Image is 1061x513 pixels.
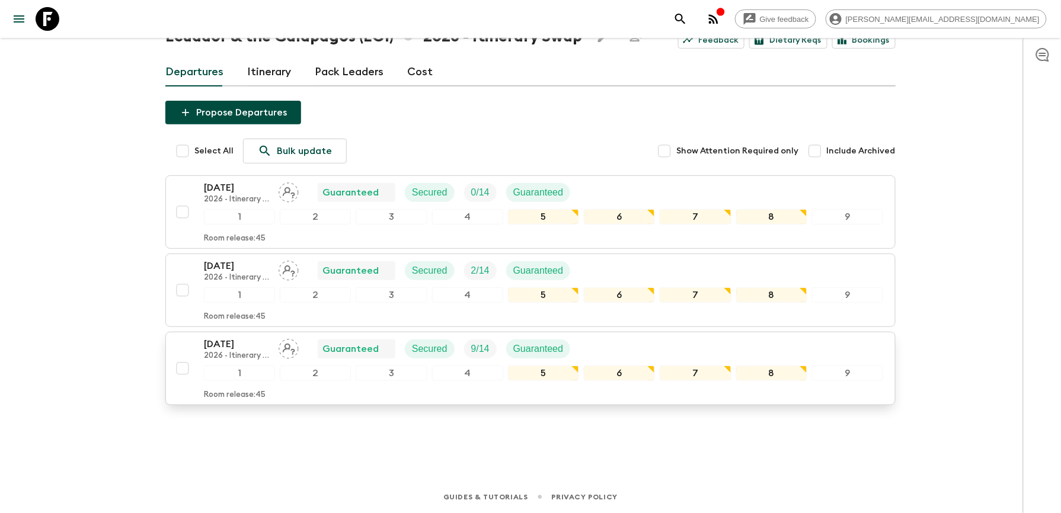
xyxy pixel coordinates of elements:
[826,9,1047,28] div: [PERSON_NAME][EMAIL_ADDRESS][DOMAIN_NAME]
[660,287,731,303] div: 7
[471,185,490,200] p: 0 / 14
[736,209,807,225] div: 8
[204,273,269,283] p: 2026 - Itinerary Swap
[464,339,497,358] div: Trip Fill
[165,254,896,327] button: [DATE]2026 - Itinerary SwapAssign pack leaderGuaranteedSecuredTrip FillGuaranteed123456789Room re...
[753,15,816,24] span: Give feedback
[736,365,807,381] div: 8
[204,390,266,400] p: Room release: 45
[243,139,347,163] a: Bulk update
[165,58,223,86] a: Departures
[412,342,448,356] p: Secured
[247,58,291,86] a: Itinerary
[464,183,497,202] div: Trip Fill
[471,264,490,278] p: 2 / 14
[508,209,579,225] div: 5
[405,261,455,280] div: Secured
[165,101,301,124] button: Propose Departures
[736,287,807,303] div: 8
[412,185,448,200] p: Secured
[412,264,448,278] p: Secured
[676,145,798,157] span: Show Attention Required only
[812,365,883,381] div: 9
[356,365,427,381] div: 3
[204,181,269,195] p: [DATE]
[277,144,332,158] p: Bulk update
[204,365,275,381] div: 1
[513,342,564,356] p: Guaranteed
[356,209,427,225] div: 3
[660,209,731,225] div: 7
[322,264,379,278] p: Guaranteed
[464,261,497,280] div: Trip Fill
[513,185,564,200] p: Guaranteed
[204,195,269,204] p: 2026 - Itinerary Swap
[356,287,427,303] div: 3
[812,287,883,303] div: 9
[552,490,618,504] a: Privacy Policy
[322,185,379,200] p: Guaranteed
[832,32,896,49] a: Bookings
[812,209,883,225] div: 9
[584,287,655,303] div: 6
[204,234,266,243] p: Room release: 45
[280,365,351,381] div: 2
[322,342,379,356] p: Guaranteed
[735,9,816,28] a: Give feedback
[584,365,655,381] div: 6
[204,351,269,361] p: 2026 - Itinerary Swap
[432,287,503,303] div: 4
[471,342,490,356] p: 9 / 14
[204,259,269,273] p: [DATE]
[194,145,234,157] span: Select All
[678,32,744,49] a: Feedback
[165,175,896,249] button: [DATE]2026 - Itinerary SwapAssign pack leaderGuaranteedSecuredTrip FillGuaranteed123456789Room re...
[827,145,896,157] span: Include Archived
[204,287,275,303] div: 1
[513,264,564,278] p: Guaranteed
[279,186,299,195] span: Assign pack leader
[204,209,275,225] div: 1
[407,58,433,86] a: Cost
[508,287,579,303] div: 5
[279,342,299,352] span: Assign pack leader
[405,339,455,358] div: Secured
[432,365,503,381] div: 4
[280,287,351,303] div: 2
[443,490,528,504] a: Guides & Tutorials
[508,365,579,381] div: 5
[165,332,896,405] button: [DATE]2026 - Itinerary SwapAssign pack leaderGuaranteedSecuredTrip FillGuaranteed123456789Room re...
[432,209,503,225] div: 4
[315,58,384,86] a: Pack Leaders
[280,209,351,225] div: 2
[584,209,655,225] div: 6
[405,183,455,202] div: Secured
[279,264,299,274] span: Assign pack leader
[204,312,266,322] p: Room release: 45
[749,32,827,49] a: Dietary Reqs
[660,365,731,381] div: 7
[204,337,269,351] p: [DATE]
[7,7,31,31] button: menu
[669,7,692,31] button: search adventures
[839,15,1046,24] span: [PERSON_NAME][EMAIL_ADDRESS][DOMAIN_NAME]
